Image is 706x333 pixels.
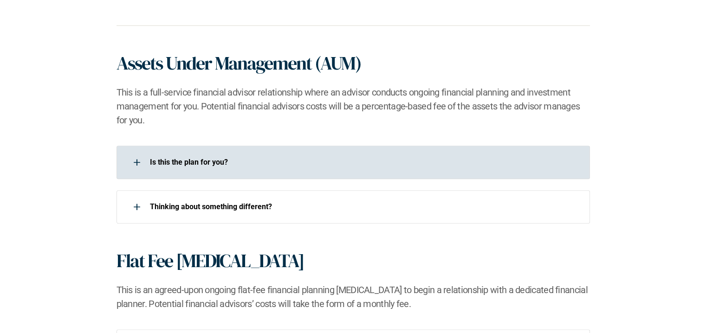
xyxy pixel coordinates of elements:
[150,202,578,211] p: ​Thinking about something different?​
[117,52,361,74] h1: Assets Under Management (AUM)
[117,283,590,311] h2: This is an agreed-upon ongoing flat-fee financial planning [MEDICAL_DATA] to begin a relationship...
[117,250,304,272] h1: Flat Fee [MEDICAL_DATA]
[117,85,590,127] h2: This is a full-service financial advisor relationship where an advisor conducts ongoing financial...
[150,158,578,166] p: Is this the plan for you?​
